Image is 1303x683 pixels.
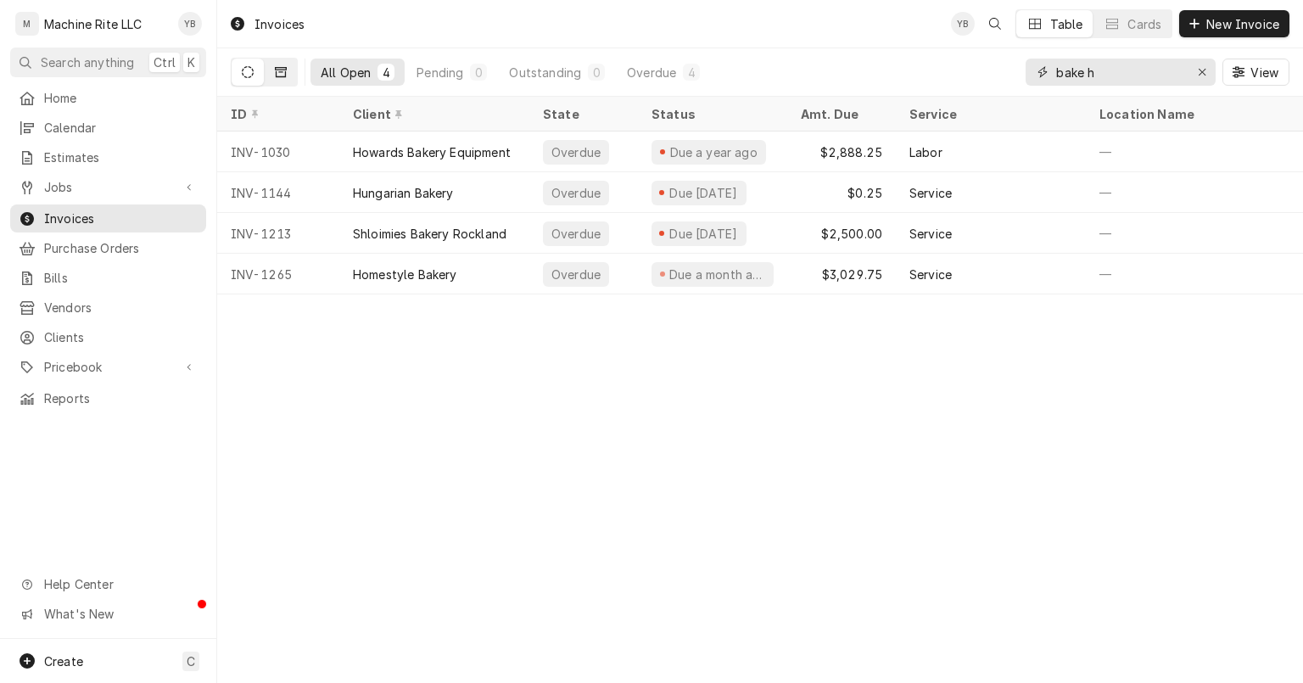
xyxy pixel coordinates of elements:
[787,132,896,172] div: $2,888.25
[668,143,759,161] div: Due a year ago
[10,204,206,232] a: Invoices
[686,64,696,81] div: 4
[15,12,39,36] div: M
[10,384,206,412] a: Reports
[951,12,975,36] div: Yumy Breuer's Avatar
[909,184,952,202] div: Service
[550,184,602,202] div: Overdue
[668,225,740,243] div: Due [DATE]
[909,105,1069,123] div: Service
[10,323,206,351] a: Clients
[1247,64,1282,81] span: View
[353,105,512,123] div: Client
[1222,59,1289,86] button: View
[909,266,952,283] div: Service
[10,570,206,598] a: Go to Help Center
[44,654,83,669] span: Create
[909,143,942,161] div: Labor
[591,64,601,81] div: 0
[44,269,198,287] span: Bills
[787,213,896,254] div: $2,500.00
[353,225,506,243] div: Shloimies Bakery Rockland
[353,184,454,202] div: Hungarian Bakery
[44,210,198,227] span: Invoices
[550,143,602,161] div: Overdue
[10,114,206,142] a: Calendar
[10,600,206,628] a: Go to What's New
[1127,15,1161,33] div: Cards
[217,254,339,294] div: INV-1265
[787,172,896,213] div: $0.25
[10,264,206,292] a: Bills
[1203,15,1283,33] span: New Invoice
[668,266,767,283] div: Due a month ago
[44,89,198,107] span: Home
[10,84,206,112] a: Home
[951,12,975,36] div: YB
[787,254,896,294] div: $3,029.75
[550,266,602,283] div: Overdue
[473,64,484,81] div: 0
[10,143,206,171] a: Estimates
[44,358,172,376] span: Pricebook
[651,105,770,123] div: Status
[44,119,198,137] span: Calendar
[10,48,206,77] button: Search anythingCtrlK
[44,239,198,257] span: Purchase Orders
[543,105,624,123] div: State
[627,64,676,81] div: Overdue
[44,148,198,166] span: Estimates
[668,184,740,202] div: Due [DATE]
[801,105,879,123] div: Amt. Due
[1188,59,1216,86] button: Erase input
[187,652,195,670] span: C
[1050,15,1083,33] div: Table
[154,53,176,71] span: Ctrl
[187,53,195,71] span: K
[353,143,511,161] div: Howards Bakery Equipment
[41,53,134,71] span: Search anything
[15,12,39,36] div: Machine Rite LLC's Avatar
[217,213,339,254] div: INV-1213
[44,178,172,196] span: Jobs
[321,64,371,81] div: All Open
[44,605,196,623] span: What's New
[44,389,198,407] span: Reports
[10,353,206,381] a: Go to Pricebook
[178,12,202,36] div: YB
[10,234,206,262] a: Purchase Orders
[44,15,143,33] div: Machine Rite LLC
[10,294,206,322] a: Vendors
[381,64,391,81] div: 4
[1179,10,1289,37] button: New Invoice
[44,299,198,316] span: Vendors
[909,225,952,243] div: Service
[44,575,196,593] span: Help Center
[178,12,202,36] div: Yumy Breuer's Avatar
[217,172,339,213] div: INV-1144
[981,10,1009,37] button: Open search
[231,105,322,123] div: ID
[509,64,581,81] div: Outstanding
[44,328,198,346] span: Clients
[1056,59,1183,86] input: Keyword search
[417,64,463,81] div: Pending
[550,225,602,243] div: Overdue
[10,173,206,201] a: Go to Jobs
[353,266,457,283] div: Homestyle Bakery
[217,132,339,172] div: INV-1030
